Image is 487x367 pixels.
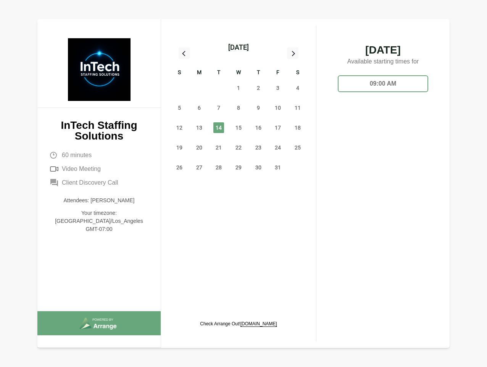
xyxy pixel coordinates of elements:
span: Tuesday, October 14, 2025 [213,122,224,133]
span: Sunday, October 19, 2025 [174,142,185,153]
span: Friday, October 31, 2025 [273,162,283,173]
span: Friday, October 24, 2025 [273,142,283,153]
p: Available starting times for [332,55,434,69]
span: Thursday, October 30, 2025 [253,162,264,173]
p: Attendees: [PERSON_NAME] [50,196,148,205]
span: Wednesday, October 1, 2025 [233,83,244,93]
span: Monday, October 6, 2025 [194,102,205,113]
span: Tuesday, October 7, 2025 [213,102,224,113]
span: Wednesday, October 22, 2025 [233,142,244,153]
span: [DATE] [332,45,434,55]
span: Saturday, October 4, 2025 [292,83,303,93]
span: Friday, October 10, 2025 [273,102,283,113]
span: Monday, October 20, 2025 [194,142,205,153]
span: Sunday, October 12, 2025 [174,122,185,133]
div: T [209,68,229,78]
div: S [169,68,189,78]
a: [DOMAIN_NAME] [240,321,277,326]
span: Client Discovery Call [62,178,118,187]
div: 09:00 AM [338,75,428,92]
span: Thursday, October 2, 2025 [253,83,264,93]
span: Friday, October 3, 2025 [273,83,283,93]
span: Saturday, October 25, 2025 [292,142,303,153]
span: Thursday, October 23, 2025 [253,142,264,153]
div: S [288,68,308,78]
span: Thursday, October 9, 2025 [253,102,264,113]
span: 60 minutes [62,151,92,160]
div: [DATE] [228,42,249,53]
span: Tuesday, October 21, 2025 [213,142,224,153]
div: W [229,68,248,78]
span: Sunday, October 5, 2025 [174,102,185,113]
span: Wednesday, October 8, 2025 [233,102,244,113]
span: Tuesday, October 28, 2025 [213,162,224,173]
div: F [268,68,288,78]
span: Friday, October 17, 2025 [273,122,283,133]
div: M [189,68,209,78]
span: Monday, October 27, 2025 [194,162,205,173]
span: Saturday, October 18, 2025 [292,122,303,133]
span: Wednesday, October 29, 2025 [233,162,244,173]
p: Your timezone: [GEOGRAPHIC_DATA]/Los_Angeles GMT-07:00 [50,209,148,233]
span: Thursday, October 16, 2025 [253,122,264,133]
p: InTech Staffing Solutions [50,120,148,141]
p: Check Arrange Out! [200,321,277,327]
span: Video Meeting [62,164,101,174]
div: T [248,68,268,78]
span: Wednesday, October 15, 2025 [233,122,244,133]
span: Monday, October 13, 2025 [194,122,205,133]
span: Sunday, October 26, 2025 [174,162,185,173]
span: Saturday, October 11, 2025 [292,102,303,113]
